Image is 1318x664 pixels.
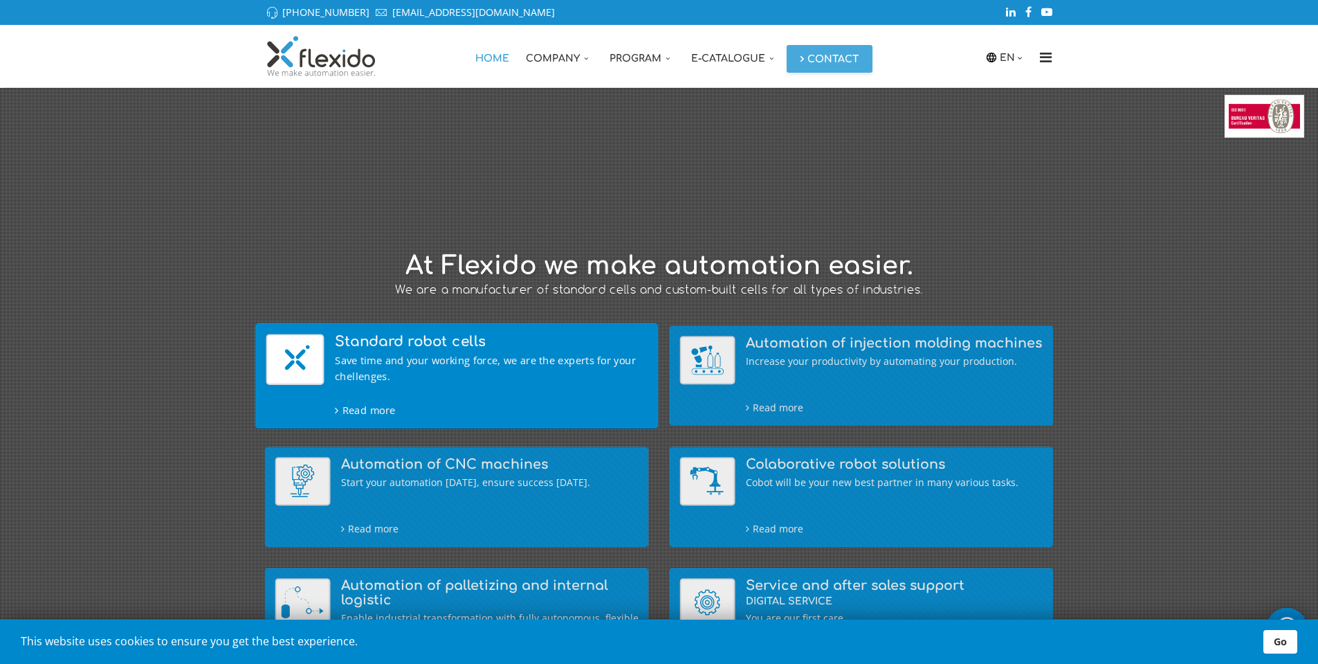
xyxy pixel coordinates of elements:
a: Home [467,25,518,87]
a: [EMAIL_ADDRESS][DOMAIN_NAME] [392,6,555,19]
a: Colaborative robot solutions Colaborative robot solutions Cobot will be your new best partner in ... [680,457,1043,536]
img: Automation of injection molding machines [680,336,735,384]
a: Go [1263,630,1297,654]
h4: Colaborative robot solutions [746,457,1043,472]
a: [PHONE_NUMBER] [282,6,369,19]
div: Save time and your working force, we are the experts for your chellenges. [335,352,648,383]
a: Automation of CNC machines Automation of CNC machines Start your automation [DATE], ensure succes... [275,457,639,536]
img: Flexido, d.o.o. [265,35,378,77]
div: You are our first care. [746,611,1043,625]
img: Automation of palletizing and internal logistic [275,578,331,627]
a: Automation of injection molding machines Automation of injection molding machines Increase your p... [680,336,1043,415]
a: Service and after sales support (DIGITAL SERVICE) Service and after sales supportDIGITAL SERVICE ... [680,578,1043,658]
a: Menu [1035,25,1057,87]
img: Automation of CNC machines [275,457,331,505]
img: Colaborative robot solutions [680,457,735,505]
div: Read more [335,402,648,418]
img: icon-laguage.svg [985,51,998,64]
img: Standard robot cells [266,334,324,385]
a: EN [1000,50,1026,65]
a: Program [601,25,683,87]
h4: Service and after sales support [746,578,1043,607]
img: Bureau Veritas Certification [1225,95,1304,138]
a: Standard robot cells Standard robot cells Save time and your working force, we are the experts fo... [266,334,647,418]
h4: Automation of injection molding machines [746,336,1043,350]
div: Read more [746,521,1043,536]
h4: Automation of palletizing and internal logistic [341,578,639,607]
a: E-catalogue [683,25,787,87]
i: Menu [1035,51,1057,64]
div: Read more [341,521,639,536]
div: Read more [746,400,1043,415]
span: DIGITAL SERVICE [746,596,832,607]
a: Company [518,25,601,87]
img: Service and after sales support (DIGITAL SERVICE) [680,578,735,627]
div: Start your automation [DATE], ensure success [DATE]. [341,475,639,490]
div: Enable industrial transformation with fully autonomous, flexible material handling. [341,611,639,640]
h4: Standard robot cells [335,334,648,349]
img: whatsapp_icon_white.svg [1273,615,1301,641]
a: Contact [787,45,872,73]
a: Automation of palletizing and internal logistic Automation of palletizing and internal logistic E... [275,578,639,658]
div: Cobot will be your new best partner in many various tasks. [746,475,1043,490]
h4: Automation of CNC machines [341,457,639,472]
div: Increase your productivity by automating your production. [746,354,1043,368]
